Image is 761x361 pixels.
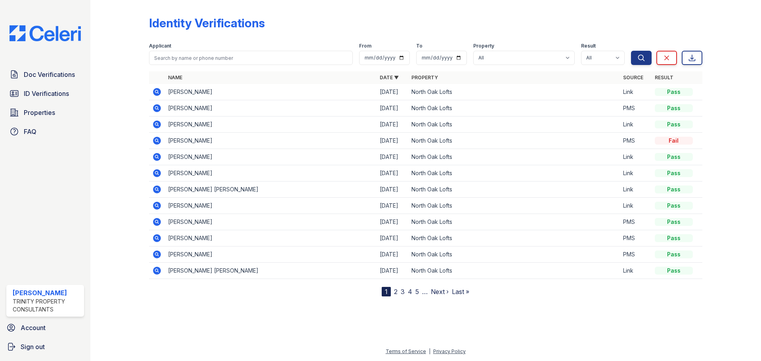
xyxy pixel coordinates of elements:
[21,323,46,332] span: Account
[620,230,652,246] td: PMS
[149,51,353,65] input: Search by name or phone number
[24,108,55,117] span: Properties
[165,214,377,230] td: [PERSON_NAME]
[620,149,652,165] td: Link
[386,348,426,354] a: Terms of Service
[149,16,265,30] div: Identity Verifications
[620,263,652,279] td: Link
[655,120,693,128] div: Pass
[620,198,652,214] td: Link
[382,287,391,296] div: 1
[408,165,620,181] td: North Oak Lofts
[620,100,652,117] td: PMS
[620,214,652,230] td: PMS
[377,246,408,263] td: [DATE]
[149,43,171,49] label: Applicant
[620,133,652,149] td: PMS
[380,74,399,80] a: Date ▼
[165,84,377,100] td: [PERSON_NAME]
[6,67,84,82] a: Doc Verifications
[422,287,428,296] span: …
[13,298,81,313] div: Trinity Property Consultants
[377,149,408,165] td: [DATE]
[3,339,87,355] a: Sign out
[168,74,182,80] a: Name
[165,165,377,181] td: [PERSON_NAME]
[377,84,408,100] td: [DATE]
[377,100,408,117] td: [DATE]
[655,88,693,96] div: Pass
[655,234,693,242] div: Pass
[655,267,693,275] div: Pass
[433,348,466,354] a: Privacy Policy
[452,288,469,296] a: Last »
[377,230,408,246] td: [DATE]
[620,246,652,263] td: PMS
[3,25,87,41] img: CE_Logo_Blue-a8612792a0a2168367f1c8372b55b34899dd931a85d93a1a3d3e32e68fde9ad4.png
[408,100,620,117] td: North Oak Lofts
[165,263,377,279] td: [PERSON_NAME] [PERSON_NAME]
[408,263,620,279] td: North Oak Lofts
[415,288,419,296] a: 5
[165,133,377,149] td: [PERSON_NAME]
[165,117,377,133] td: [PERSON_NAME]
[377,198,408,214] td: [DATE]
[377,181,408,198] td: [DATE]
[6,86,84,101] a: ID Verifications
[411,74,438,80] a: Property
[21,342,45,351] span: Sign out
[655,104,693,112] div: Pass
[377,214,408,230] td: [DATE]
[377,263,408,279] td: [DATE]
[655,74,673,80] a: Result
[165,246,377,263] td: [PERSON_NAME]
[394,288,398,296] a: 2
[165,181,377,198] td: [PERSON_NAME] [PERSON_NAME]
[359,43,371,49] label: From
[431,288,449,296] a: Next ›
[408,230,620,246] td: North Oak Lofts
[165,198,377,214] td: [PERSON_NAME]
[408,133,620,149] td: North Oak Lofts
[429,348,430,354] div: |
[377,117,408,133] td: [DATE]
[24,127,36,136] span: FAQ
[408,246,620,263] td: North Oak Lofts
[655,250,693,258] div: Pass
[473,43,494,49] label: Property
[655,218,693,226] div: Pass
[408,84,620,100] td: North Oak Lofts
[6,124,84,139] a: FAQ
[655,185,693,193] div: Pass
[408,149,620,165] td: North Oak Lofts
[165,230,377,246] td: [PERSON_NAME]
[408,198,620,214] td: North Oak Lofts
[620,165,652,181] td: Link
[620,117,652,133] td: Link
[408,181,620,198] td: North Oak Lofts
[3,320,87,336] a: Account
[401,288,405,296] a: 3
[165,149,377,165] td: [PERSON_NAME]
[655,153,693,161] div: Pass
[408,288,412,296] a: 4
[165,100,377,117] td: [PERSON_NAME]
[24,70,75,79] span: Doc Verifications
[655,202,693,210] div: Pass
[620,84,652,100] td: Link
[581,43,596,49] label: Result
[24,89,69,98] span: ID Verifications
[620,181,652,198] td: Link
[655,169,693,177] div: Pass
[408,117,620,133] td: North Oak Lofts
[416,43,423,49] label: To
[13,288,81,298] div: [PERSON_NAME]
[408,214,620,230] td: North Oak Lofts
[655,137,693,145] div: Fail
[6,105,84,120] a: Properties
[377,133,408,149] td: [DATE]
[623,74,643,80] a: Source
[377,165,408,181] td: [DATE]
